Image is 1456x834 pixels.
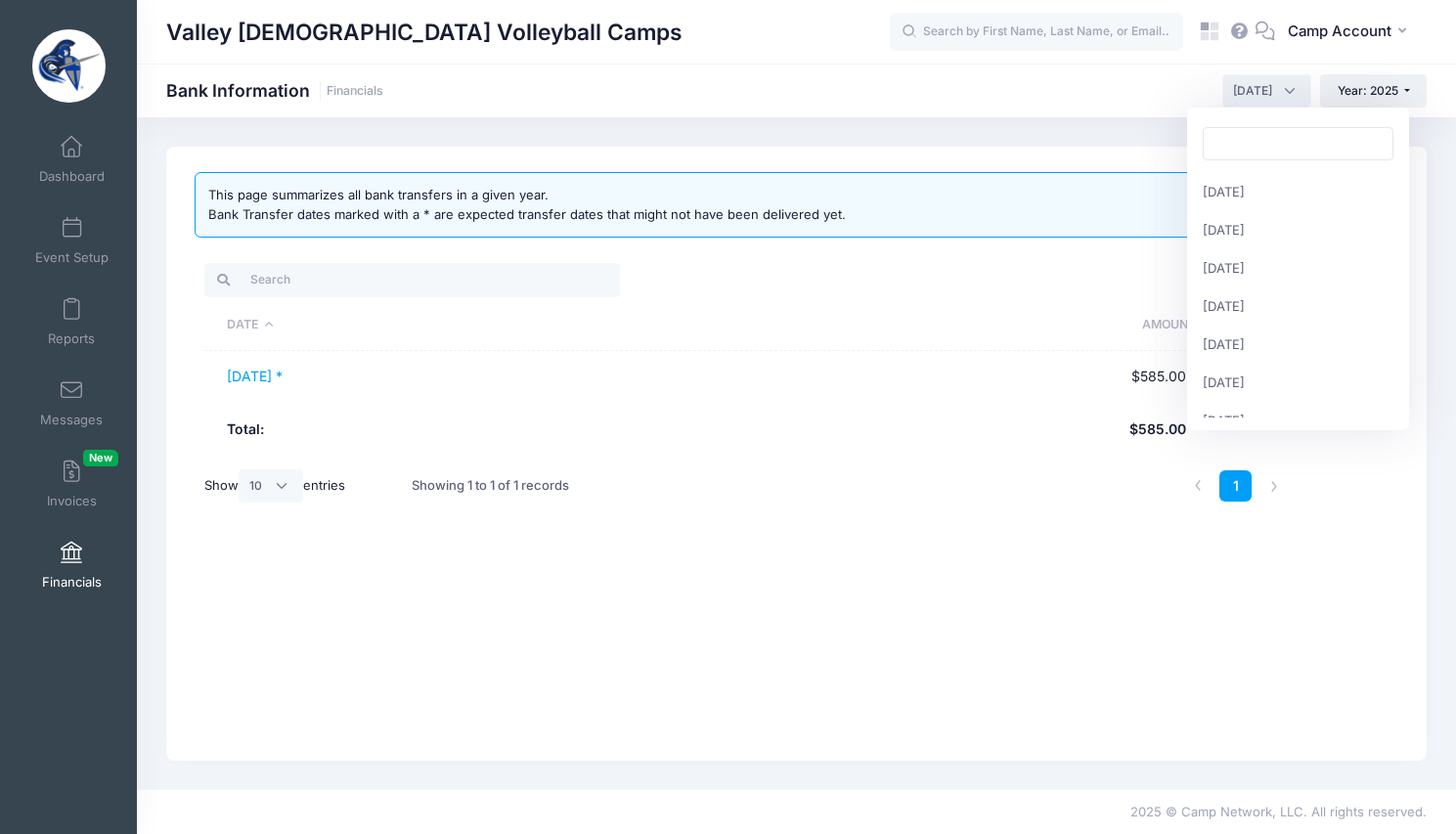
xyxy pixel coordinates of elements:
[204,403,735,455] th: Total:
[42,574,102,591] span: Financials
[735,403,1195,455] th: $585.00
[204,469,345,503] label: Show entries
[890,13,1183,52] input: Search by First Name, Last Name, or Email...
[1130,804,1427,819] span: 2025 © Camp Network, LLC. All rights reserved.
[25,125,118,194] a: Dashboard
[35,249,109,266] span: Event Setup
[204,263,620,296] input: Search
[1187,249,1409,287] li: [DATE]
[1187,326,1409,364] li: [DATE]
[1222,74,1311,108] span: August 2025
[1203,127,1393,160] input: Search
[39,168,105,185] span: Dashboard
[1187,402,1409,440] li: [DATE]
[204,300,735,351] th: Date: activate to sort column descending
[1187,211,1409,249] li: [DATE]
[25,531,118,599] a: Financials
[166,80,383,101] h1: Bank Information
[1187,364,1409,402] li: [DATE]
[47,493,97,509] span: Invoices
[208,186,846,224] div: This page summarizes all bank transfers in a given year. Bank Transfer dates marked with a * are ...
[166,10,683,55] h1: Valley [DEMOGRAPHIC_DATA] Volleyball Camps
[1320,74,1427,108] button: Year: 2025
[1187,173,1409,211] li: [DATE]
[327,84,383,99] a: Financials
[1187,287,1409,326] li: [DATE]
[25,450,118,518] a: InvoicesNew
[735,351,1195,403] td: $585.00
[48,330,95,347] span: Reports
[1338,83,1398,98] span: Year: 2025
[40,412,103,428] span: Messages
[1275,10,1427,55] button: Camp Account
[1233,82,1272,100] span: August 2025
[25,287,118,356] a: Reports
[25,369,118,437] a: Messages
[32,29,106,103] img: Valley Christian Volleyball Camps
[1288,21,1391,42] span: Camp Account
[25,206,118,275] a: Event Setup
[239,469,303,503] select: Showentries
[735,300,1195,351] th: Amount: activate to sort column ascending
[227,368,283,384] a: [DATE] *
[412,463,569,508] div: Showing 1 to 1 of 1 records
[83,450,118,466] span: New
[1219,470,1252,503] a: 1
